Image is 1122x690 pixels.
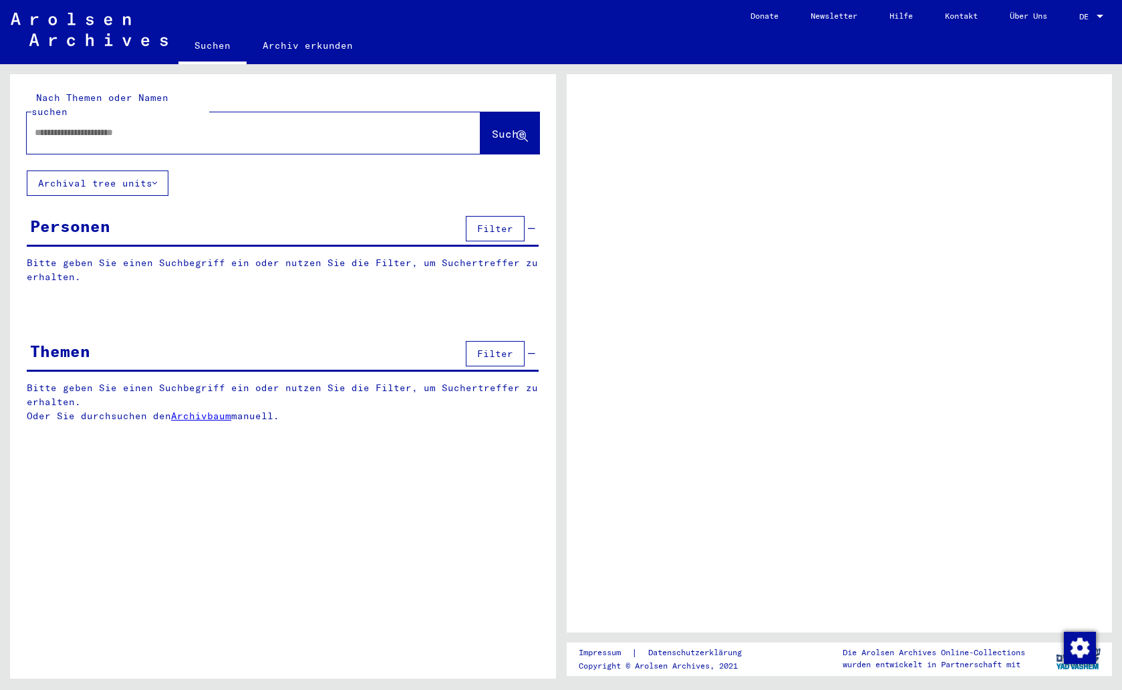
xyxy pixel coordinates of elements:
[27,381,539,423] p: Bitte geben Sie einen Suchbegriff ein oder nutzen Sie die Filter, um Suchertreffer zu erhalten. O...
[1053,642,1103,675] img: yv_logo.png
[638,646,758,660] a: Datenschutzerklärung
[492,127,525,140] span: Suche
[1079,12,1094,21] span: DE
[466,341,525,366] button: Filter
[171,410,231,422] a: Archivbaum
[11,13,168,46] img: Arolsen_neg.svg
[843,647,1025,659] p: Die Arolsen Archives Online-Collections
[579,646,758,660] div: |
[1063,631,1095,663] div: Zustimmung ändern
[30,339,90,363] div: Themen
[247,29,369,62] a: Archiv erkunden
[579,660,758,672] p: Copyright © Arolsen Archives, 2021
[579,646,632,660] a: Impressum
[477,223,513,235] span: Filter
[178,29,247,64] a: Suchen
[31,92,168,118] mat-label: Nach Themen oder Namen suchen
[30,214,110,238] div: Personen
[27,256,539,284] p: Bitte geben Sie einen Suchbegriff ein oder nutzen Sie die Filter, um Suchertreffer zu erhalten.
[1064,632,1096,664] img: Zustimmung ändern
[480,112,539,154] button: Suche
[466,216,525,241] button: Filter
[843,659,1025,671] p: wurden entwickelt in Partnerschaft mit
[27,170,168,196] button: Archival tree units
[477,348,513,360] span: Filter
